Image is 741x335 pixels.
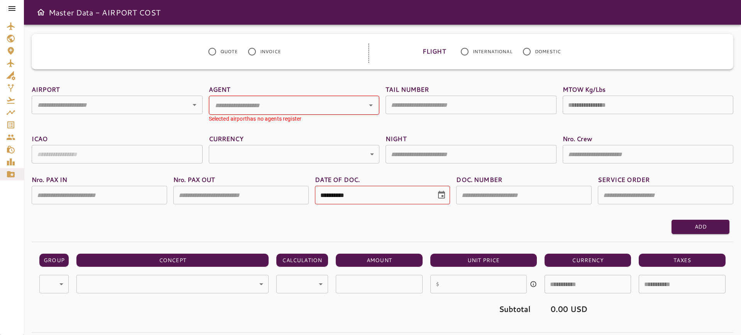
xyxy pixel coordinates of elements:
label: AIRPORT [32,85,203,94]
label: DOC. NUMBER [456,175,592,184]
label: Nro. PAX IN [32,175,167,184]
h6: Master Data - AIRPORT COST [49,6,161,19]
th: CURRENCY [545,254,631,267]
button: Open [189,99,200,110]
td: 0.00 USD [545,297,631,321]
th: AMOUNT [336,254,423,267]
div: ​ [276,275,328,293]
span: DOMESTIC [535,48,561,55]
label: MTOW Kg/Lbs [563,85,734,94]
th: TAXES [639,254,726,267]
span: INTERNATIONAL [473,48,513,55]
button: Open drawer [33,5,49,20]
span: INVOICE [260,48,281,55]
label: Nro. PAX OUT [173,175,309,184]
div: ​ [39,275,69,293]
label: CURRENCY [209,134,380,143]
th: UNIT PRICE [430,254,537,267]
label: ICAO [32,134,203,143]
td: Subtotal [430,297,537,321]
th: GROUP [39,254,69,267]
label: Nro. Crew [563,134,734,143]
button: Add [672,220,729,234]
button: Choose date [434,187,449,203]
button: Open [365,100,376,111]
div: Selected airport has no agents register [209,115,380,123]
label: AGENT [209,85,380,94]
div: ​ [209,145,380,163]
label: NIGHT [386,134,557,143]
th: CONCEPT [76,254,268,267]
label: DATE OF DOC. [315,175,450,184]
span: QUOTE [220,48,238,55]
p: $ [436,279,439,289]
th: CALCULATION [276,254,328,267]
div: ​ [76,275,268,293]
label: SERVICE ORDER [598,175,733,184]
label: FLIGHT [423,44,446,60]
label: TAIL NUMBER [386,85,557,94]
